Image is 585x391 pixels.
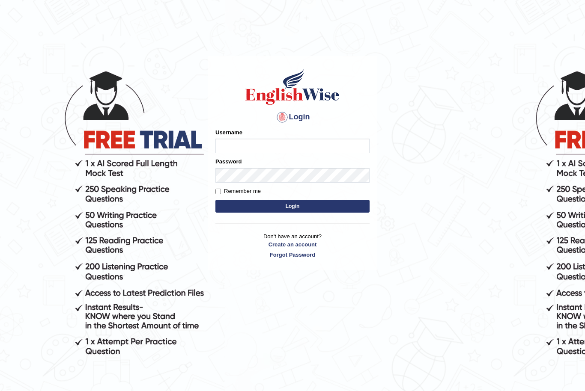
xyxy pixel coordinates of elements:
[244,68,341,106] img: Logo of English Wise sign in for intelligent practice with AI
[215,110,370,124] h4: Login
[215,251,370,259] a: Forgot Password
[215,200,370,213] button: Login
[215,240,370,249] a: Create an account
[215,232,370,259] p: Don't have an account?
[215,189,221,194] input: Remember me
[215,128,242,136] label: Username
[215,187,261,195] label: Remember me
[215,157,242,166] label: Password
